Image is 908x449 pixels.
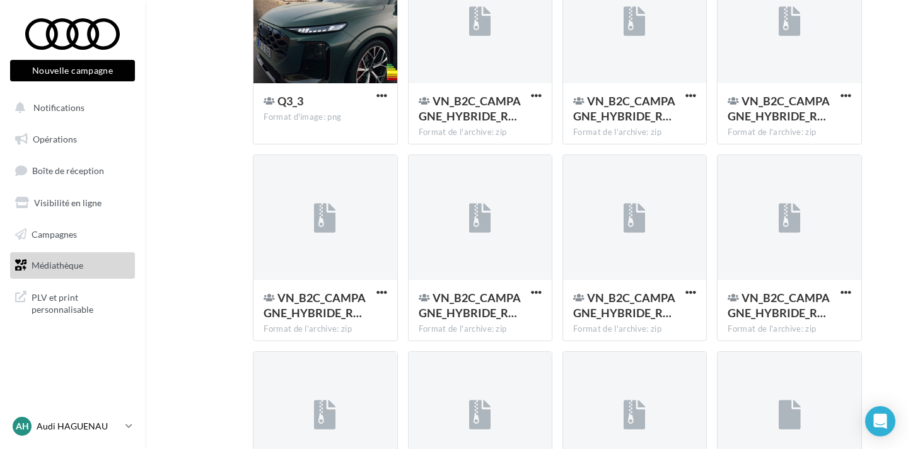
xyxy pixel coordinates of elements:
[865,406,895,436] div: Open Intercom Messenger
[419,94,521,123] span: VN_B2C_CAMPAGNE_HYBRIDE_RECHARGEABLE_EMAIL_Q3_e-hybrid
[8,284,137,321] a: PLV et print personnalisable
[573,324,696,335] div: Format de l'archive: zip
[419,291,521,320] span: VN_B2C_CAMPAGNE_HYBRIDE_RECHARGEABLE_Q3_e-hybrid_CARROUSEL_1080x1080
[32,165,104,176] span: Boîte de réception
[16,420,29,433] span: AH
[33,134,77,144] span: Opérations
[573,127,696,138] div: Format de l'archive: zip
[8,157,137,184] a: Boîte de réception
[8,252,137,279] a: Médiathèque
[728,324,851,335] div: Format de l'archive: zip
[10,60,135,81] button: Nouvelle campagne
[277,94,303,108] span: Q3_3
[32,228,77,239] span: Campagnes
[419,127,542,138] div: Format de l'archive: zip
[8,221,137,248] a: Campagnes
[8,95,132,121] button: Notifications
[8,126,137,153] a: Opérations
[37,420,120,433] p: Audi HAGUENAU
[264,112,387,123] div: Format d'image: png
[10,414,135,438] a: AH Audi HAGUENAU
[419,324,542,335] div: Format de l'archive: zip
[728,291,830,320] span: VN_B2C_CAMPAGNE_HYBRIDE_RECHARGEABLE_Q3_e-hybrid_INSTANT_EXPERIENCE
[32,260,83,271] span: Médiathèque
[264,291,366,320] span: VN_B2C_CAMPAGNE_HYBRIDE_RECHARGEABLE_PISTE_2_Q3_e-hybrid_VOL_1920x1080
[264,324,387,335] div: Format de l'archive: zip
[728,94,830,123] span: VN_B2C_CAMPAGNE_HYBRIDE_RECHARGEABLE_PISTE_2_Q3_e-hybrid_VOL_1080x1920
[34,197,102,208] span: Visibilité en ligne
[573,94,675,123] span: VN_B2C_CAMPAGNE_HYBRIDE_RECHARGEABLE_PISTE_2_Q3_e-hybrid_VOL_1080x1080
[33,102,84,113] span: Notifications
[728,127,851,138] div: Format de l'archive: zip
[8,190,137,216] a: Visibilité en ligne
[573,291,675,320] span: VN_B2C_CAMPAGNE_HYBRIDE_RECHARGEABLE_Q3_e-hybrid_CARROUSEL_1080x1920
[32,289,130,316] span: PLV et print personnalisable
